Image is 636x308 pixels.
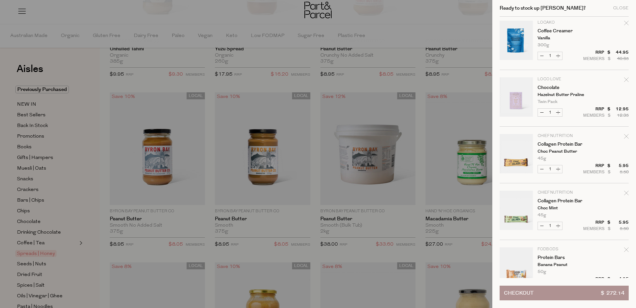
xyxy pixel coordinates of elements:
[538,255,589,260] a: Protein Bars
[624,76,629,85] div: Remove Chocolate
[538,247,589,251] p: Fodbods
[538,270,546,274] span: 50g
[624,246,629,255] div: Remove Protein Bars
[538,21,589,25] p: Locako
[500,6,586,11] h2: Ready to stock up [PERSON_NAME]?
[538,213,546,217] span: 45g
[613,6,629,10] div: Close
[538,142,589,147] a: Collagen Protein Bar
[546,222,554,230] input: QTY Collagen Protein Bar
[546,109,554,116] input: QTY Chocolate
[538,199,589,203] a: Collagen Protein Bar
[538,206,589,210] p: Choc Mint
[538,100,557,104] span: Twin Pack
[504,286,534,300] span: Checkout
[538,77,589,81] p: Loco Love
[538,149,589,154] p: Choc Peanut Butter
[500,286,629,300] button: Checkout$ 272.14
[538,29,589,33] a: Coffee Creamer
[546,52,554,60] input: QTY Coffee Creamer
[538,36,589,40] p: Vanilla
[624,20,629,29] div: Remove Coffee Creamer
[624,190,629,199] div: Remove Collagen Protein Bar
[538,156,546,161] span: 45g
[624,133,629,142] div: Remove Collagen Protein Bar
[538,191,589,195] p: Chief Nutrition
[538,134,589,138] p: Chief Nutrition
[546,165,554,173] input: QTY Collagen Protein Bar
[538,85,589,90] a: Chocolate
[538,43,549,47] span: 300g
[538,93,589,97] p: Hazelnut Butter Praline
[601,286,624,300] span: $ 272.14
[538,263,589,267] p: Banana Peanut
